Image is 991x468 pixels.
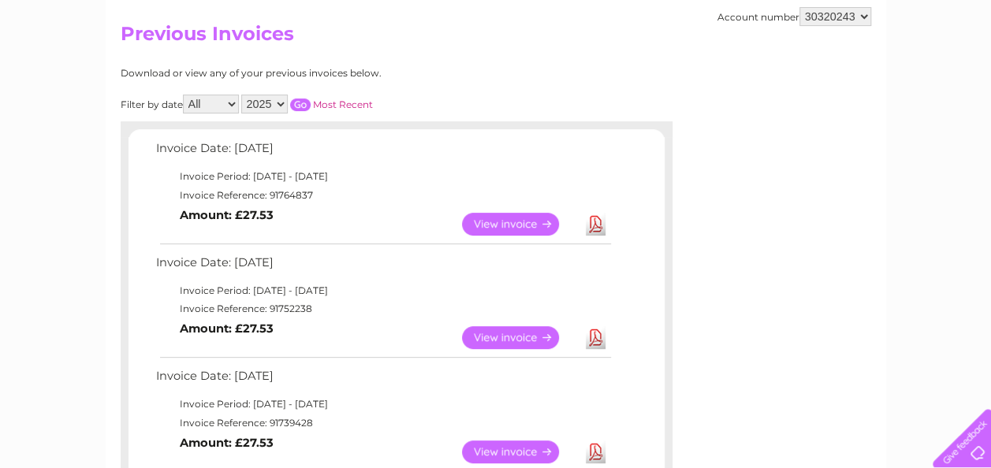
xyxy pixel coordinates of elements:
[180,436,274,450] b: Amount: £27.53
[121,68,535,79] div: Download or view any of your previous invoices below.
[121,23,871,53] h2: Previous Invoices
[35,41,115,89] img: logo.png
[462,326,578,349] a: View
[462,213,578,236] a: View
[152,414,613,433] td: Invoice Reference: 91739428
[586,326,605,349] a: Download
[180,208,274,222] b: Amount: £27.53
[586,213,605,236] a: Download
[462,440,578,463] a: View
[854,67,877,79] a: Blog
[939,67,976,79] a: Log out
[152,281,613,300] td: Invoice Period: [DATE] - [DATE]
[586,440,605,463] a: Download
[152,138,613,167] td: Invoice Date: [DATE]
[121,95,535,113] div: Filter by date
[713,67,743,79] a: Water
[753,67,788,79] a: Energy
[152,299,613,318] td: Invoice Reference: 91752238
[797,67,844,79] a: Telecoms
[717,7,871,26] div: Account number
[152,366,613,395] td: Invoice Date: [DATE]
[886,67,925,79] a: Contact
[694,8,803,28] a: 0333 014 3131
[152,395,613,414] td: Invoice Period: [DATE] - [DATE]
[152,167,613,186] td: Invoice Period: [DATE] - [DATE]
[180,321,274,336] b: Amount: £27.53
[152,186,613,205] td: Invoice Reference: 91764837
[313,98,373,110] a: Most Recent
[124,9,869,76] div: Clear Business is a trading name of Verastar Limited (registered in [GEOGRAPHIC_DATA] No. 3667643...
[152,252,613,281] td: Invoice Date: [DATE]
